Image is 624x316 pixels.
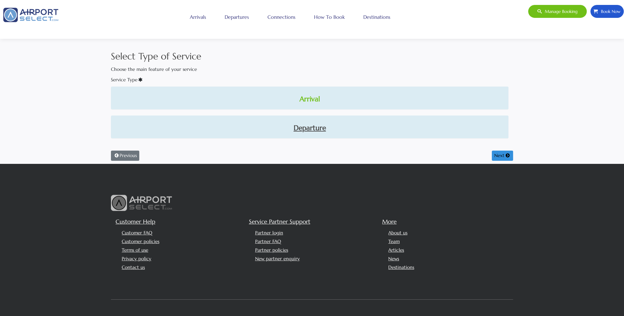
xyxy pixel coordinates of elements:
label: Service Type [109,76,243,83]
a: Arrival [116,94,504,104]
a: Customer policies [122,238,159,244]
a: Book Now [590,5,624,18]
a: Partner FAQ [255,238,281,244]
a: Departure [116,123,504,133]
span: Book Now [598,5,621,18]
a: Destinations [388,264,414,270]
a: New partner enquiry [255,256,300,261]
a: How to book [312,9,346,25]
a: Arrivals [188,9,208,25]
a: Articles [388,247,404,253]
button: Previous [111,151,139,161]
a: Team [388,238,400,244]
a: Partner login [255,230,283,236]
a: Departures [223,9,251,25]
a: Destinations [362,9,392,25]
h2: Select Type of Service [111,49,513,63]
span: Manage booking [542,5,577,18]
a: Contact us [122,264,145,270]
h5: More [382,217,511,226]
a: Connections [266,9,297,25]
a: News [388,256,399,261]
p: Choose the main feature of your service [111,66,513,73]
a: About us [388,230,407,236]
h5: Customer Help [116,217,244,226]
button: Next [492,151,513,161]
a: Partner policies [255,247,288,253]
a: Terms of use [122,247,148,253]
img: airport select logo [111,195,173,211]
a: Customer FAQ [122,230,152,236]
a: Manage booking [528,5,587,18]
a: Privacy policy [122,256,151,261]
h5: Service Partner Support [249,217,378,226]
